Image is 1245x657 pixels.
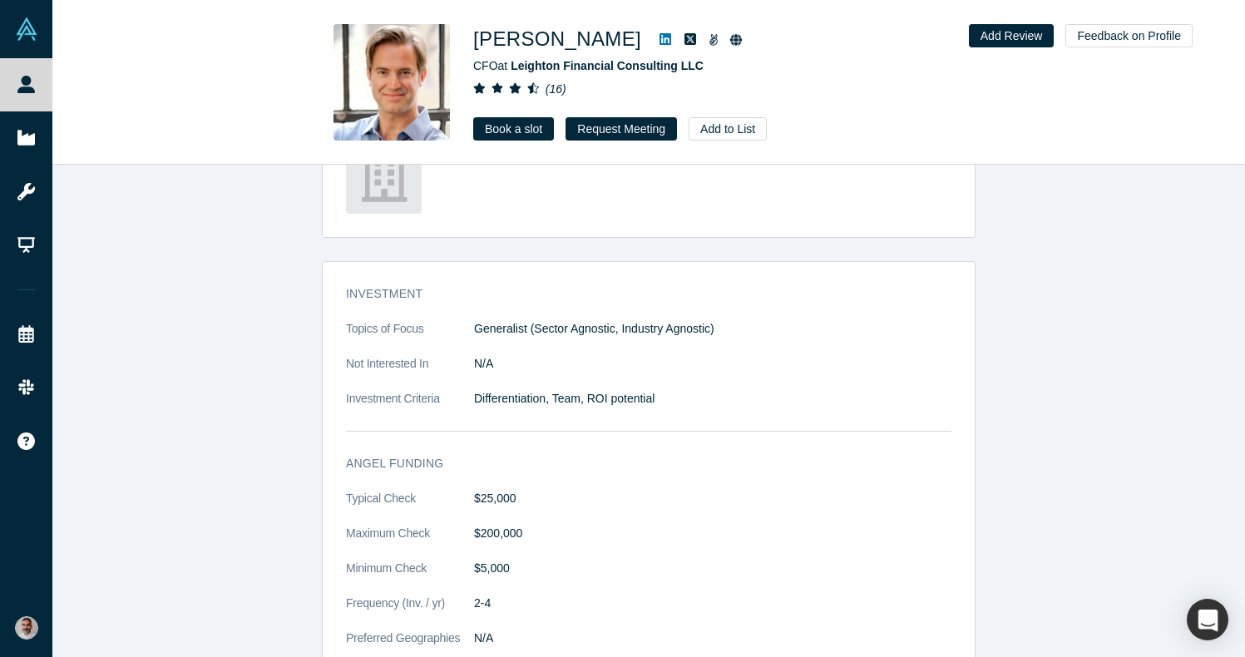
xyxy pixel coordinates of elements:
dd: $200,000 [474,525,951,542]
div: [DATE] - Present [824,138,951,214]
button: Add to List [689,117,767,141]
button: Add Review [969,24,1055,47]
span: Generalist (Sector Agnostic, Industry Agnostic) [474,322,714,335]
dt: Frequency (Inv. / yr) [346,595,474,630]
img: Leighton Financial Consulting LLC's Logo [346,138,422,214]
img: Alchemist Vault Logo [15,17,38,41]
dt: Investment Criteria [346,390,474,425]
span: N/A [474,357,493,370]
img: Leighton Smith's Profile Image [333,24,450,141]
dt: Not Interested In [346,355,474,390]
dd: $5,000 [474,560,951,577]
h3: Investment [346,285,928,303]
a: Leighton Financial Consulting LLC [511,59,704,72]
i: ( 16 ) [546,82,566,96]
a: Book a slot [473,117,554,141]
img: Gotam Bhardwaj's Account [15,616,38,640]
dd: N/A [474,630,951,647]
dd: 2-4 [474,595,951,612]
dt: Topics of Focus [346,320,474,355]
span: CFO at [473,59,704,72]
h3: Angel Funding [346,455,928,472]
dt: Maximum Check [346,525,474,560]
dt: Minimum Check [346,560,474,595]
button: Feedback on Profile [1065,24,1193,47]
p: Differentiation, Team, ROI potential [474,390,951,408]
dt: Typical Check [346,490,474,525]
h1: [PERSON_NAME] [473,24,641,54]
button: Request Meeting [566,117,677,141]
dd: $25,000 [474,490,951,507]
